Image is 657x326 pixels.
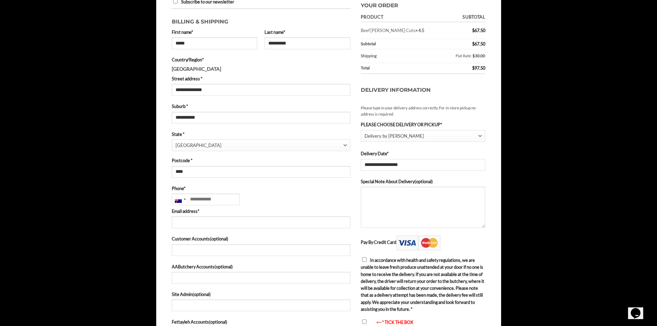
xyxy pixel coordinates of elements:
[396,235,440,250] img: Pay By Credit Card
[361,105,486,117] small: Please type in your delivery address correctly. For in-store pickup no address is required
[628,298,650,319] iframe: chat widget
[172,157,350,164] label: Postcode
[361,79,486,101] h3: Delivery Information
[472,28,485,33] bdi: 67.50
[472,65,475,71] span: $
[172,29,258,36] label: First name
[370,320,376,325] img: arrow-blink.gif
[362,257,367,262] input: In accordance with health and safety regulations, we are unable to leave fresh produce unattended...
[172,185,350,192] label: Phone
[172,56,350,63] label: Country/Region
[472,65,485,71] bdi: 97.50
[172,208,350,215] label: Email address
[361,150,486,157] label: Delivery Date
[192,292,211,297] span: (optional)
[172,14,350,26] h3: Billing & Shipping
[472,41,485,47] bdi: 67.50
[361,12,451,22] th: Product
[172,318,350,325] label: Fettayleh Accounts
[415,179,433,184] span: (optional)
[408,51,485,60] label: Flat Rate:
[172,235,350,242] label: Customer Accounts
[361,22,451,39] td: Beef [PERSON_NAME] Cuts
[361,178,486,185] label: Special Note About Delivery
[215,264,233,269] span: (optional)
[172,139,350,151] span: State
[361,130,486,142] span: Delivery by Abu Ahmad Butchery
[172,194,188,205] div: Australia: +61
[472,28,475,33] span: $
[361,49,406,63] th: Shipping
[376,319,413,325] font: <-- * TICK THE BOX
[172,103,350,110] label: Suburb
[210,236,228,241] span: (optional)
[209,319,227,325] span: (optional)
[451,12,486,22] th: Subtotal
[361,121,486,128] label: PLEASE CHOOSE DELIVERY OR PICKUP
[362,319,367,324] input: <-- * TICK THE BOX
[472,41,475,47] span: $
[361,239,440,245] label: Pay By Credit Card
[472,53,485,58] bdi: 30.00
[172,131,350,138] label: State
[365,130,478,142] span: Delivery by Abu Ahmad Butchery
[172,263,350,270] label: AAButchery Accounts
[415,28,424,33] strong: × 4.5
[172,291,350,298] label: Site Admin
[172,66,221,72] strong: [GEOGRAPHIC_DATA]
[361,257,484,312] span: In accordance with health and safety regulations, we are unable to leave fresh produce unattended...
[176,140,344,151] span: New South Wales
[361,63,451,74] th: Total
[361,39,451,49] th: Subtotal
[172,75,350,82] label: Street address
[472,53,475,58] span: $
[265,29,350,36] label: Last name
